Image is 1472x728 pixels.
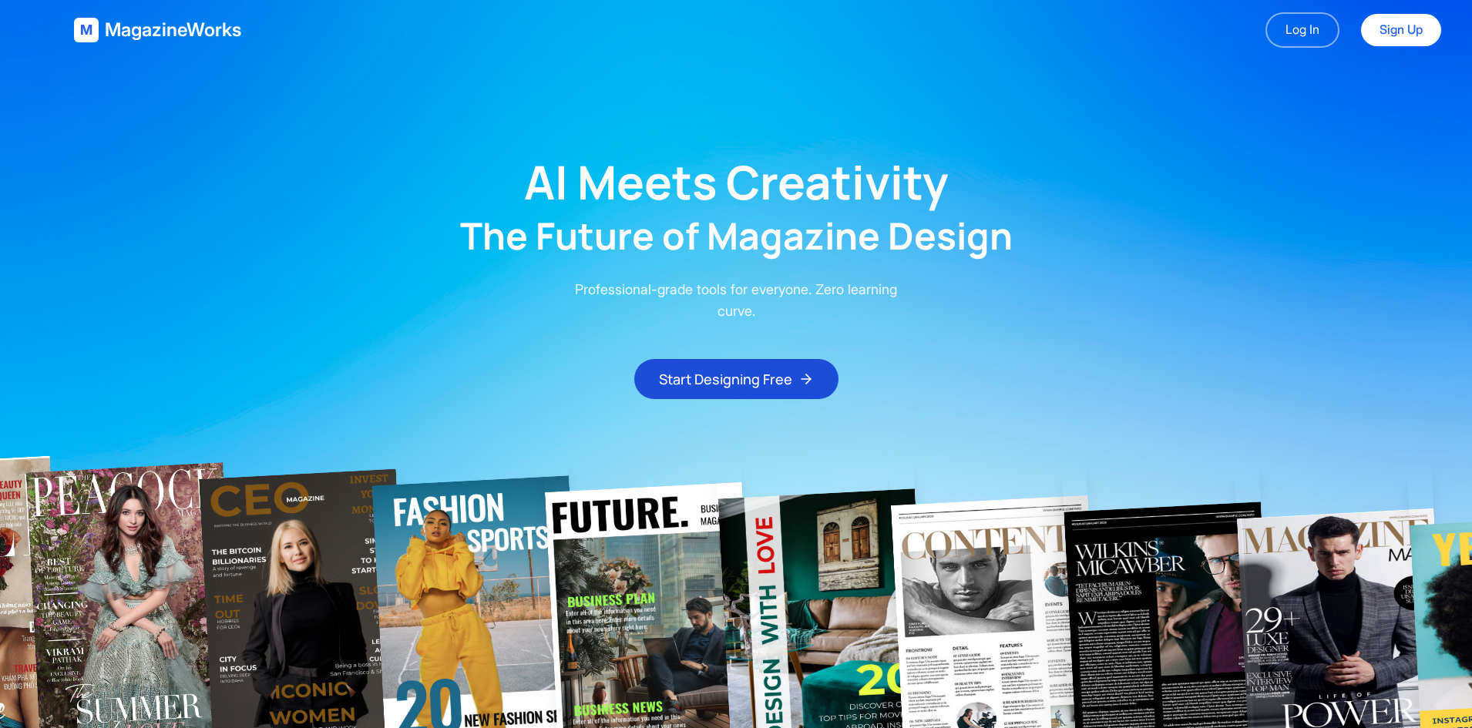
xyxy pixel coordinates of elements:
p: Professional-grade tools for everyone. Zero learning curve. [563,279,909,322]
a: Sign Up [1361,14,1441,46]
a: Log In [1265,12,1339,48]
button: Start Designing Free [634,359,839,399]
h2: The Future of Magazine Design [460,217,1013,254]
h1: AI Meets Creativity [524,159,949,205]
span: MagazineWorks [105,18,241,42]
span: M [80,19,92,41]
